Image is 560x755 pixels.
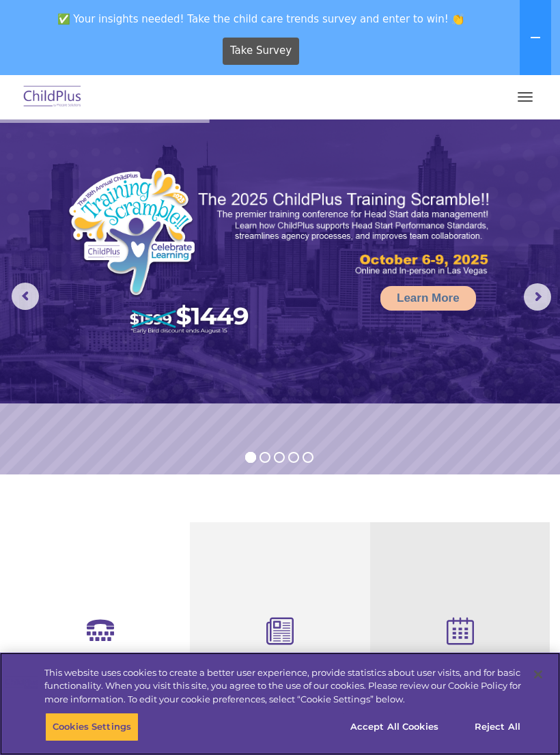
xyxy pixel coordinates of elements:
[5,5,517,32] span: ✅ Your insights needed! Take the child care trends survey and enter to win! 👏
[523,659,553,689] button: Close
[343,713,446,741] button: Accept All Cookies
[45,713,139,741] button: Cookies Settings
[455,713,540,741] button: Reject All
[230,39,292,63] span: Take Survey
[223,38,300,65] a: Take Survey
[44,666,521,707] div: This website uses cookies to create a better user experience, provide statistics about user visit...
[20,81,85,113] img: ChildPlus by Procare Solutions
[380,286,476,311] a: Learn More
